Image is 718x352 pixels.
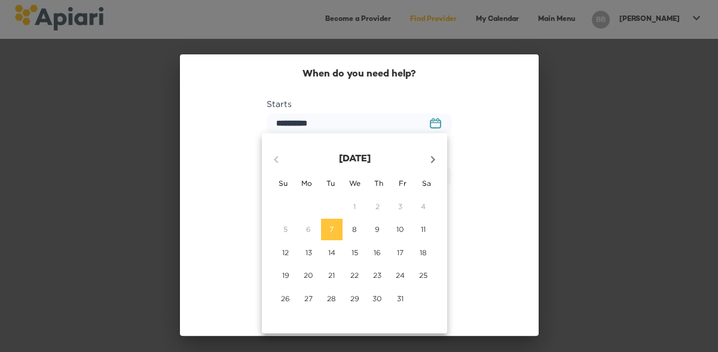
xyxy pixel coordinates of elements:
[304,270,313,280] p: 20
[350,293,359,304] p: 29
[282,247,289,258] p: 12
[413,241,434,263] button: 18
[375,224,380,234] p: 9
[344,287,365,309] button: 29
[420,247,427,258] p: 18
[327,293,336,304] p: 28
[366,219,388,240] button: 9
[291,152,418,167] p: [DATE]
[272,177,294,189] span: Su
[413,219,434,240] button: 11
[396,270,405,280] p: 24
[275,241,297,263] button: 12
[366,265,388,286] button: 23
[352,247,358,258] p: 15
[344,177,365,189] span: We
[396,224,404,234] p: 10
[320,177,341,189] span: Tu
[344,219,365,240] button: 8
[305,247,312,258] p: 13
[397,247,404,258] p: 17
[304,293,313,304] p: 27
[419,270,427,280] p: 25
[366,287,388,309] button: 30
[392,177,413,189] span: Fr
[352,224,357,234] p: 8
[296,177,317,189] span: Mo
[298,265,319,286] button: 20
[321,265,343,286] button: 21
[328,247,335,258] p: 14
[368,177,389,189] span: Th
[282,270,289,280] p: 19
[390,241,411,263] button: 17
[328,270,335,280] p: 21
[373,270,381,280] p: 23
[413,265,434,286] button: 25
[281,293,290,304] p: 26
[390,287,411,309] button: 31
[321,219,343,240] button: 7
[390,265,411,286] button: 24
[344,241,365,263] button: 15
[397,293,404,304] p: 31
[421,224,426,234] p: 11
[366,241,388,263] button: 16
[374,247,381,258] p: 16
[350,270,359,280] p: 22
[390,219,411,240] button: 10
[298,287,319,309] button: 27
[321,241,343,263] button: 14
[329,224,334,234] p: 7
[344,265,365,286] button: 22
[275,287,297,309] button: 26
[415,177,437,189] span: Sa
[372,293,382,304] p: 30
[321,287,343,309] button: 28
[298,241,319,263] button: 13
[275,265,297,286] button: 19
